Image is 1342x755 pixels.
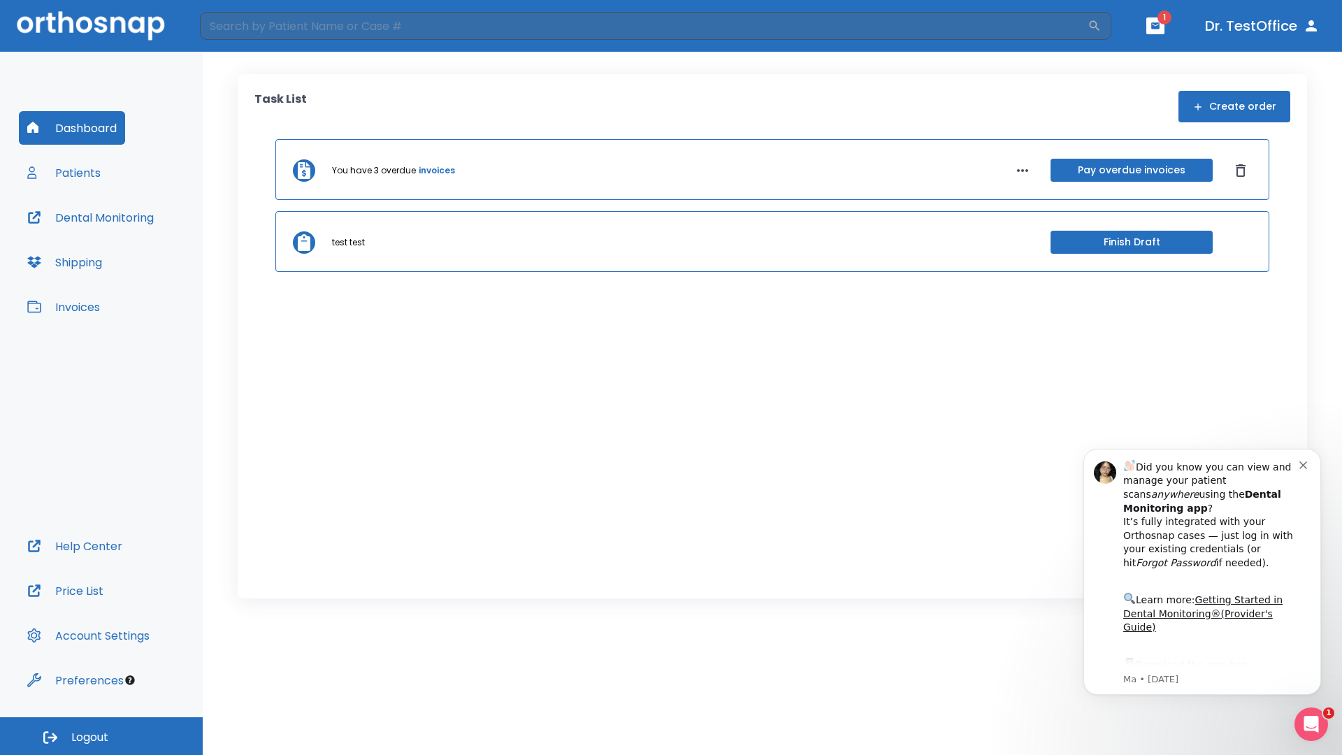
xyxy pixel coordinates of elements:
[19,529,131,563] button: Help Center
[1062,428,1342,717] iframe: Intercom notifications message
[254,91,307,122] p: Task List
[124,674,136,686] div: Tooltip anchor
[332,164,416,177] p: You have 3 overdue
[19,290,108,324] button: Invoices
[237,30,248,41] button: Dismiss notification
[17,11,165,40] img: Orthosnap
[1178,91,1290,122] button: Create order
[200,12,1088,40] input: Search by Patient Name or Case #
[19,619,158,652] button: Account Settings
[1051,231,1213,254] button: Finish Draft
[71,730,108,745] span: Logout
[61,228,237,299] div: Download the app: | ​ Let us know if you need help getting started!
[19,201,162,234] button: Dental Monitoring
[1051,159,1213,182] button: Pay overdue invoices
[19,111,125,145] button: Dashboard
[1323,707,1334,719] span: 1
[1199,13,1325,38] button: Dr. TestOffice
[419,164,455,177] a: invoices
[19,574,112,607] button: Price List
[1157,10,1171,24] span: 1
[19,156,109,189] button: Patients
[61,231,185,257] a: App Store
[19,245,110,279] button: Shipping
[1229,159,1252,182] button: Dismiss
[332,236,365,249] p: test test
[1294,707,1328,741] iframe: Intercom live chat
[61,245,237,258] p: Message from Ma, sent 1w ago
[19,663,132,697] button: Preferences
